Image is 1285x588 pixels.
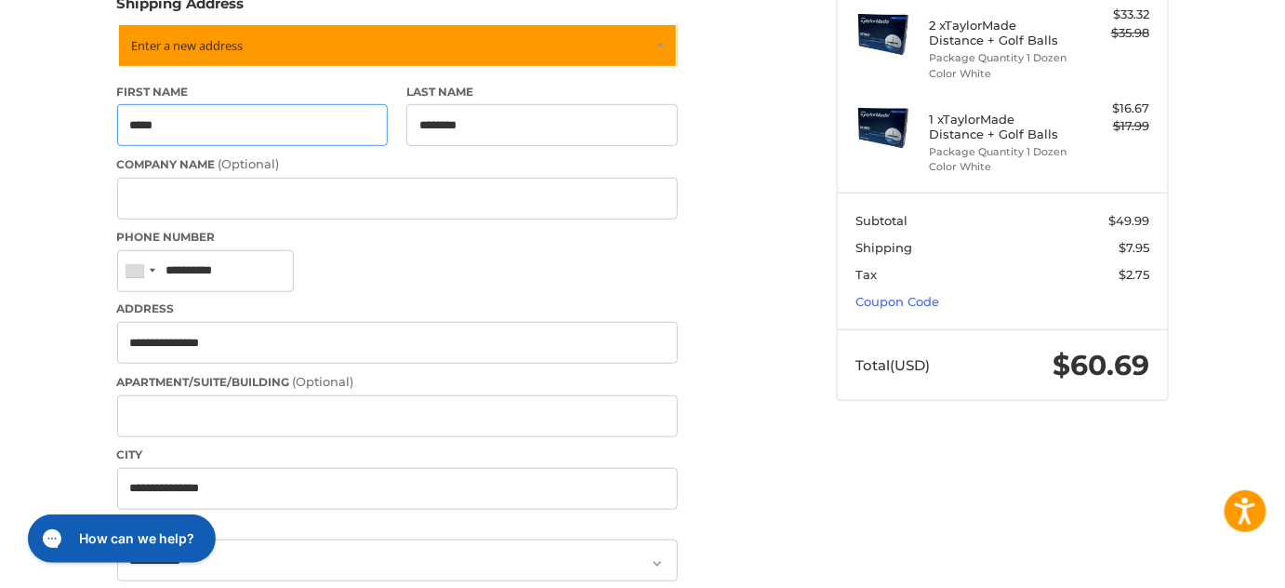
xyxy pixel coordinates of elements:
[406,84,678,100] label: Last Name
[1076,100,1149,118] div: $16.67
[131,37,243,54] span: Enter a new address
[929,18,1071,48] h4: 2 x TaylorMade Distance + Golf Balls
[219,156,280,171] small: (Optional)
[117,23,678,68] a: Enter or select a different address
[117,155,678,174] label: Company Name
[855,356,930,374] span: Total (USD)
[1076,6,1149,24] div: $33.32
[293,374,354,389] small: (Optional)
[117,301,678,317] label: Address
[117,518,678,535] label: Country
[1108,213,1149,228] span: $49.99
[929,50,1071,66] li: Package Quantity 1 Dozen
[855,294,939,309] a: Coupon Code
[855,240,912,255] span: Shipping
[929,159,1071,175] li: Color White
[117,229,678,246] label: Phone Number
[1119,240,1149,255] span: $7.95
[117,447,678,463] label: City
[929,112,1071,142] h4: 1 x TaylorMade Distance + Golf Balls
[117,84,389,100] label: First Name
[929,66,1071,82] li: Color White
[117,373,678,392] label: Apartment/Suite/Building
[855,213,907,228] span: Subtotal
[929,144,1071,160] li: Package Quantity 1 Dozen
[1076,24,1149,43] div: $35.98
[19,508,221,569] iframe: Gorgias live chat messenger
[1119,267,1149,282] span: $2.75
[855,267,877,282] span: Tax
[1053,348,1149,382] span: $60.69
[1076,117,1149,136] div: $17.99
